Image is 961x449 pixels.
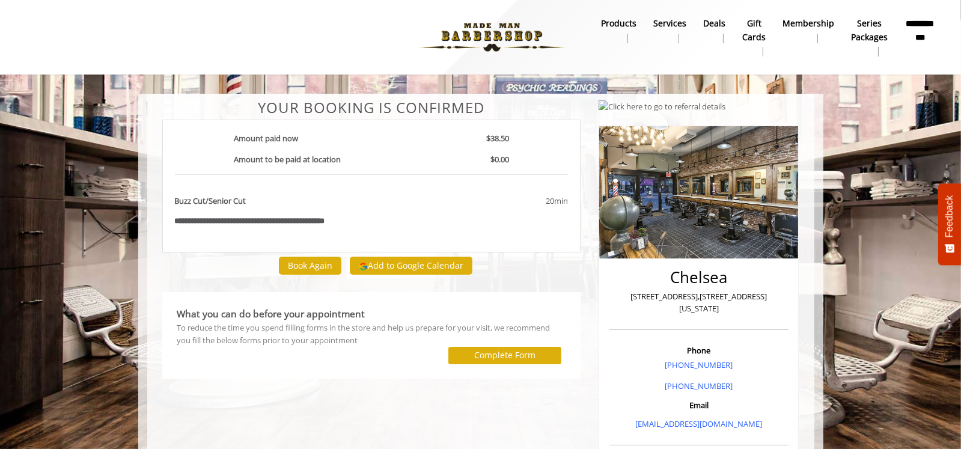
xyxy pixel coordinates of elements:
img: Made Man Barbershop logo [409,4,575,70]
button: Feedback - Show survey [938,183,961,265]
a: [PHONE_NUMBER] [665,380,733,391]
b: Amount paid now [234,133,298,144]
h3: Email [612,401,786,409]
b: $0.00 [490,154,509,165]
a: Productsproducts [593,15,645,46]
b: Amount to be paid at location [234,154,341,165]
div: To reduce the time you spend filling forms in the store and help us prepare for your visit, we re... [177,322,566,347]
a: [PHONE_NUMBER] [665,359,733,370]
a: DealsDeals [695,15,734,46]
button: Book Again [279,257,341,274]
span: Feedback [944,195,955,237]
b: Deals [703,17,725,30]
b: What you can do before your appointment [177,307,365,320]
a: Series packagesSeries packages [843,15,896,60]
b: Series packages [851,17,888,44]
button: Add to Google Calendar [350,257,472,275]
p: [STREET_ADDRESS],[STREET_ADDRESS][US_STATE] [612,290,786,316]
b: $38.50 [486,133,509,144]
div: 20min [449,195,568,207]
button: Complete Form [448,347,561,364]
a: Gift cardsgift cards [734,15,774,60]
b: Buzz Cut/Senior Cut [175,195,246,207]
center: Your Booking is confirmed [162,100,581,115]
b: products [601,17,636,30]
img: Click here to go to referral details [599,100,725,113]
b: gift cards [742,17,766,44]
b: Services [653,17,686,30]
a: [EMAIL_ADDRESS][DOMAIN_NAME] [635,418,762,429]
label: Complete Form [474,350,535,360]
a: MembershipMembership [774,15,843,46]
h3: Phone [612,346,786,355]
b: Membership [783,17,834,30]
h2: Chelsea [612,269,786,286]
a: ServicesServices [645,15,695,46]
